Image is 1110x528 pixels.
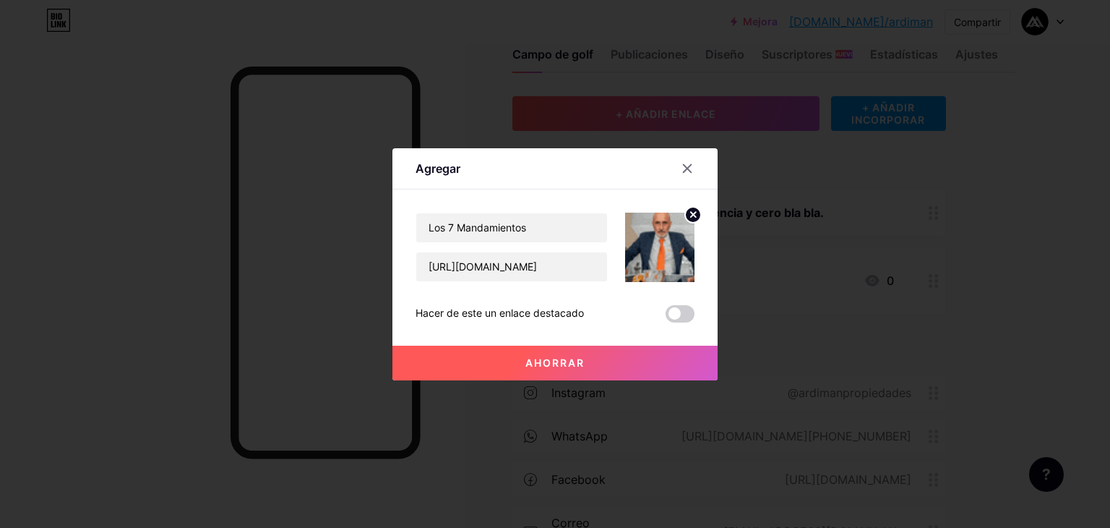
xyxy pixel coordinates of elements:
[392,346,718,380] button: Ahorrar
[525,357,585,369] font: Ahorrar
[625,213,694,282] img: link_thumbnail
[416,307,584,319] font: Hacer de este un enlace destacado
[416,161,460,176] font: Agregar
[416,213,607,242] input: Título
[416,252,607,281] input: URL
